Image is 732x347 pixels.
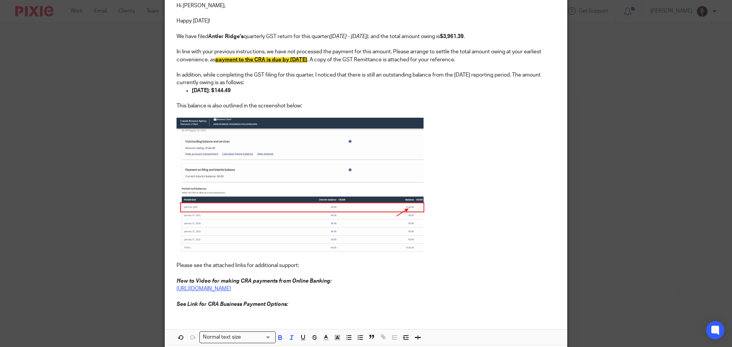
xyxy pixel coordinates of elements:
span: payment to the CRA is due by [DATE] [215,57,307,62]
em: See Link for CRA Business Payment Options: [177,302,288,307]
p: Happy [DATE]! [177,17,555,25]
em: ([DATE] - [DATE]) [329,34,368,39]
img: Image [177,118,424,252]
input: Search for option [244,333,271,341]
p: In addition, while completing the GST filing for this quarter, I noticed that there is still an o... [177,71,555,87]
strong: [DATE]: $144.49 [192,88,231,93]
p: In line with your previous instructions, we have not processed the payment for this amount. Pleas... [177,48,555,64]
p: Please see the attached links for additional support: [177,262,555,269]
p: We have filed quarterly GST return for this quarter , and the total amount owing is . [177,33,555,40]
p: Hi [PERSON_NAME], [177,2,555,10]
a: [URL][DOMAIN_NAME] [177,286,231,291]
strong: Antler Ridge's [208,34,244,39]
strong: $3,961.39 [440,34,464,39]
em: How to Video for making CRA payments from Online Banking: [177,278,331,284]
div: Search for option [199,331,276,343]
span: Normal text size [201,333,243,341]
p: This balance is also outlined in the screenshot below: [177,102,555,110]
